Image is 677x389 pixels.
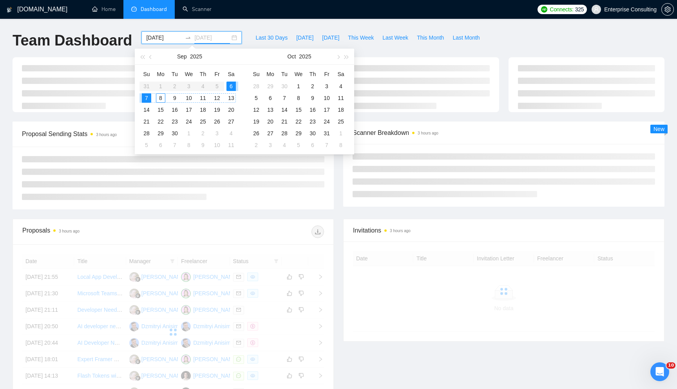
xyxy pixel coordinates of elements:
[184,140,194,150] div: 8
[212,105,222,115] div: 19
[249,92,263,104] td: 2025-10-05
[224,139,238,151] td: 2025-10-11
[453,33,480,42] span: Last Month
[299,49,311,64] button: 2025
[168,139,182,151] td: 2025-10-07
[320,139,334,151] td: 2025-11-07
[154,139,168,151] td: 2025-10-06
[263,68,277,80] th: Mo
[170,140,179,150] div: 7
[277,104,291,116] td: 2025-10-14
[168,68,182,80] th: Tu
[139,116,154,127] td: 2025-09-21
[196,139,210,151] td: 2025-10-09
[142,117,151,126] div: 21
[224,127,238,139] td: 2025-10-04
[280,93,289,103] div: 7
[177,49,187,64] button: Sep
[322,33,339,42] span: [DATE]
[210,104,224,116] td: 2025-09-19
[142,140,151,150] div: 5
[263,127,277,139] td: 2025-10-27
[156,129,165,138] div: 29
[156,140,165,150] div: 6
[277,127,291,139] td: 2025-10-28
[252,82,261,91] div: 28
[142,93,151,103] div: 7
[255,33,288,42] span: Last 30 Days
[210,127,224,139] td: 2025-10-03
[196,127,210,139] td: 2025-10-02
[22,129,236,139] span: Proposal Sending Stats
[154,104,168,116] td: 2025-09-15
[390,229,411,233] time: 3 hours ago
[139,127,154,139] td: 2025-09-28
[196,68,210,80] th: Th
[320,92,334,104] td: 2025-10-10
[184,93,194,103] div: 10
[417,33,444,42] span: This Month
[146,33,182,42] input: Start date
[280,82,289,91] div: 30
[661,6,674,13] a: setting
[291,80,306,92] td: 2025-10-01
[292,31,318,44] button: [DATE]
[198,93,208,103] div: 11
[336,82,346,91] div: 4
[156,105,165,115] div: 15
[353,225,655,235] span: Invitations
[306,68,320,80] th: Th
[575,5,584,14] span: 325
[184,105,194,115] div: 17
[210,68,224,80] th: Fr
[226,93,236,103] div: 13
[196,116,210,127] td: 2025-09-25
[336,105,346,115] div: 18
[249,104,263,116] td: 2025-10-12
[226,129,236,138] div: 4
[139,104,154,116] td: 2025-09-14
[308,117,317,126] div: 23
[318,31,344,44] button: [DATE]
[266,129,275,138] div: 27
[249,116,263,127] td: 2025-10-19
[252,93,261,103] div: 5
[263,139,277,151] td: 2025-11-03
[348,33,374,42] span: This Week
[294,140,303,150] div: 5
[334,104,348,116] td: 2025-10-18
[661,3,674,16] button: setting
[448,31,484,44] button: Last Month
[320,116,334,127] td: 2025-10-24
[280,129,289,138] div: 28
[168,92,182,104] td: 2025-09-09
[249,80,263,92] td: 2025-09-28
[212,93,222,103] div: 12
[320,104,334,116] td: 2025-10-17
[666,362,675,369] span: 10
[226,82,236,91] div: 6
[141,6,167,13] span: Dashboard
[266,93,275,103] div: 6
[322,105,331,115] div: 17
[210,116,224,127] td: 2025-09-26
[277,139,291,151] td: 2025-11-04
[277,116,291,127] td: 2025-10-21
[306,92,320,104] td: 2025-10-09
[288,49,296,64] button: Oct
[226,140,236,150] div: 11
[196,104,210,116] td: 2025-09-18
[320,80,334,92] td: 2025-10-03
[308,129,317,138] div: 30
[541,6,547,13] img: upwork-logo.png
[182,104,196,116] td: 2025-09-17
[291,116,306,127] td: 2025-10-22
[139,92,154,104] td: 2025-09-07
[277,80,291,92] td: 2025-09-30
[184,117,194,126] div: 24
[322,129,331,138] div: 31
[334,80,348,92] td: 2025-10-04
[226,117,236,126] div: 27
[263,104,277,116] td: 2025-10-13
[212,117,222,126] div: 26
